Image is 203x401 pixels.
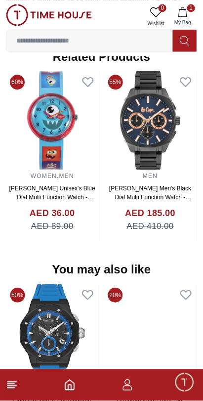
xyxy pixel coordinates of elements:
span: My Bag [170,19,195,26]
a: Home [64,379,76,391]
span: 0 [159,4,166,12]
h2: You may also like [52,262,151,278]
span: 20% [108,288,123,303]
span: 50% [10,288,25,303]
a: [PERSON_NAME] Unisex's Blue Dial Multi Function Watch - LC.K.4.899 [9,185,95,210]
button: 1My Bag [168,4,197,29]
span: 60% [10,75,25,89]
img: Quantum Men's Blue Dial Chronograph Watch - HNG535.059 [104,284,197,383]
a: [PERSON_NAME] Men's Black Dial Multi Function Watch - LC07925.350 [109,185,192,210]
div: Chat Widget [174,372,196,394]
h4: AED 36.00 [30,207,75,220]
span: AED 410.00 [126,220,174,233]
span: AED 89.00 [31,220,74,233]
a: 0Wishlist [144,4,168,29]
a: MEN [59,173,74,179]
span: 55% [108,75,123,89]
a: MEN [143,173,158,179]
img: ... [6,4,92,26]
img: Quantum Men's Chronograph Beige Dial Watch - HNG1082.571 [6,284,99,383]
div: , [6,170,99,243]
img: Lee Cooper Unisex's Blue Dial Multi Function Watch - LC.K.4.899 [6,71,99,170]
span: Wishlist [144,20,168,27]
a: WOMEN [31,173,57,179]
span: 1 [187,4,195,12]
img: Lee Cooper Men's Black Dial Multi Function Watch - LC07925.350 [104,71,197,170]
h4: AED 185.00 [125,207,175,220]
h2: Related Products [53,49,150,65]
